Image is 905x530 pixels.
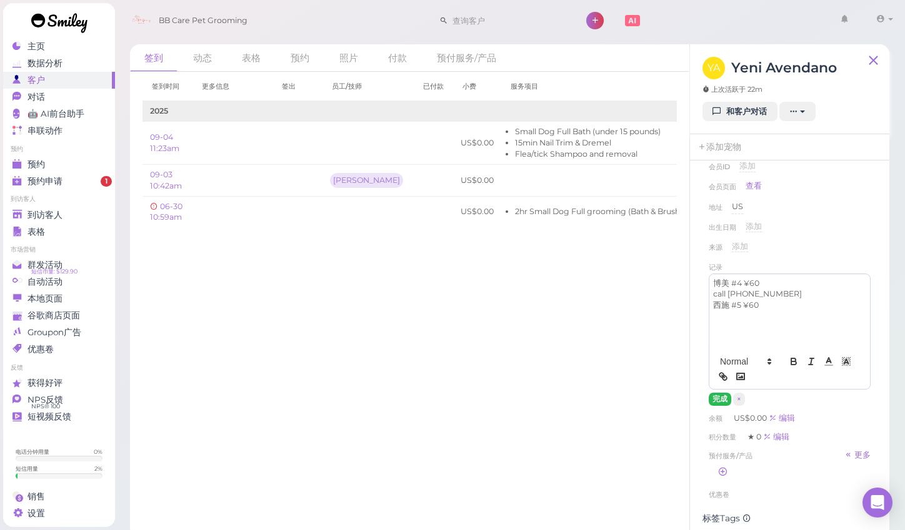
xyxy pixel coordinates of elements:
span: 销售 [27,491,45,502]
div: 短信用量 [16,464,38,473]
p: call [PHONE_NUMBER] [713,288,866,300]
span: 余额 [709,414,724,423]
span: 添加 [732,242,748,251]
a: 签到 [130,44,177,72]
span: YA [702,57,725,79]
p: 西施 #5 ¥60 [713,300,866,311]
div: US [732,201,743,213]
span: 会员ID [709,160,730,180]
a: 预约 [3,156,115,173]
a: 自动活动 [3,273,115,290]
span: 地址 [709,201,722,221]
th: 已付款 [414,72,453,101]
div: 2 % [94,464,102,473]
span: 获得好评 [27,378,62,388]
span: 表格 [27,227,45,237]
li: 2hr Small Dog Full grooming (Bath & Brush + Haircut) [515,206,719,217]
span: 数据分析 [27,58,62,69]
span: 上次活跃于 22m [702,84,762,94]
a: 本地页面 [3,290,115,307]
li: Small Dog Full Bath (under 15 pounds) [515,126,719,137]
span: × [737,395,741,403]
span: 设置 [27,508,45,519]
span: 添加 [746,222,762,231]
a: 06-30 10:59am [150,212,185,222]
div: 记录 [709,261,722,273]
th: 签到时间 [142,72,192,101]
td: US$0.00 [453,196,501,227]
div: 电话分钟用量 [16,448,49,456]
input: 查询客户 [448,11,569,31]
th: 签出 [272,72,322,101]
a: 预付服务/产品 [422,44,511,71]
b: 2025 [150,106,168,115]
div: [PERSON_NAME] [330,173,403,188]
span: US$0.00 [734,413,769,423]
a: 到访客人 [3,207,115,223]
button: × [733,393,745,406]
span: 06-30 10:59am [150,201,185,223]
li: 到访客人 [3,195,115,204]
li: 反馈 [3,363,115,372]
a: 主页 [3,38,115,55]
span: NPS反馈 [27,395,63,405]
span: 添加 [739,161,756,170]
td: US$0.00 [453,122,501,165]
a: 预约申请 1 [3,173,115,190]
a: 🤖 AI前台助手 [3,106,115,122]
a: 照片 [325,44,372,71]
th: 小费 [453,72,501,101]
h3: Yeni Avendano [731,57,837,79]
span: 主页 [27,41,45,52]
a: 动态 [179,44,226,71]
span: 本地页面 [27,293,62,304]
div: 0 % [94,448,102,456]
a: Groupon广告 [3,324,115,341]
a: 客户 [3,72,115,89]
a: 短视频反馈 [3,408,115,425]
a: 设置 [3,505,115,522]
span: 会员页面 [709,180,736,198]
a: 表格 [3,223,115,240]
span: Groupon广告 [27,327,81,338]
th: 服务项目 [501,72,726,101]
span: 对话 [27,92,45,102]
a: 获得好评 [3,375,115,391]
span: 预约申请 [27,176,62,187]
span: 来源 [709,241,722,261]
a: 更多 [844,449,871,462]
span: 优惠卷 [27,344,54,355]
a: 优惠卷 [3,341,115,358]
span: 到访客人 [27,210,62,220]
span: 串联动作 [27,125,62,136]
span: 自动活动 [27,277,62,287]
li: Flea/tick Shampoo and removal [515,149,719,160]
span: 客户 [27,75,45,86]
a: 谷歌商店页面 [3,307,115,324]
li: 预约 [3,145,115,154]
div: 标签Tags [702,513,877,524]
a: 编辑 [763,432,789,441]
span: 群发活动 [27,260,62,270]
a: 群发活动 短信币量: $129.90 [3,257,115,273]
a: 预约 [276,44,324,71]
a: 09-03 10:42am [150,170,182,190]
span: 短视频反馈 [27,411,71,422]
li: 15min Nail Trim & Dremel [515,137,719,149]
a: 查看 [746,180,762,192]
a: 销售 [3,488,115,505]
div: 编辑 [769,413,795,423]
span: 预约 [27,159,45,170]
a: 对话 [3,89,115,106]
th: 更多信息 [192,72,272,101]
span: NPS® 100 [31,401,60,411]
button: 完成 [709,393,731,406]
span: 1 [101,176,112,187]
span: 短信币量: $129.90 [31,267,77,277]
span: 🤖 AI前台助手 [27,109,84,119]
a: 添加宠物 [690,134,749,160]
th: 员工/技师 [322,72,414,101]
a: 09-04 11:23am [150,132,179,153]
a: NPS反馈 NPS® 100 [3,391,115,408]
